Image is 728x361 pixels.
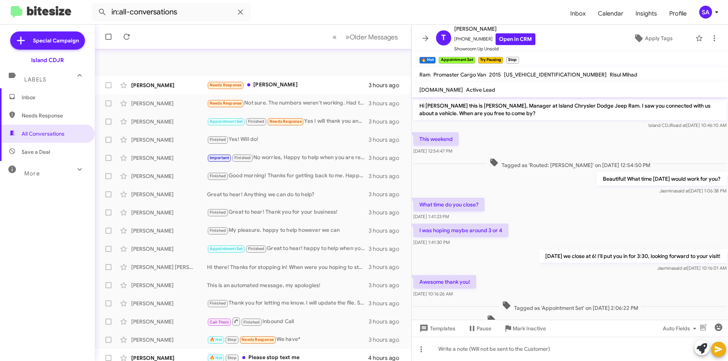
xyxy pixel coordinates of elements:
[369,318,405,325] div: 3 hours ago
[369,263,405,271] div: 3 hours ago
[478,57,503,64] small: Try Pausing
[614,31,692,45] button: Apply Tags
[466,86,495,93] span: Active Lead
[659,188,726,194] span: Jasmina [DATE] 1:06:38 PM
[270,119,302,124] span: Needs Response
[341,29,402,45] button: Next
[210,355,223,360] span: 🔥 Hot
[207,208,369,217] div: Great to hear! Thank you for your business!
[504,71,607,78] span: [US_VEHICLE_IDENTIFICATION_NUMBER]
[10,31,85,50] a: Special Campaign
[33,37,79,44] span: Special Campaign
[499,301,641,312] span: Tagged as 'Appointment Set' on [DATE] 2:06:22 PM
[207,153,369,162] div: No worries, Happy to help when you are ready
[131,281,207,289] div: [PERSON_NAME]
[207,226,369,235] div: My pleasure. happy to help however we can
[345,32,350,42] span: »
[454,45,535,53] span: Showroom Up Unsold
[24,76,46,83] span: Labels
[131,154,207,162] div: [PERSON_NAME]
[227,337,237,342] span: Stop
[207,244,369,253] div: Great to hear! happy to help when you are ready!
[210,246,243,251] span: Appointment Set
[210,337,223,342] span: 🔥 Hot
[131,318,207,325] div: [PERSON_NAME]
[207,263,369,271] div: HI there! Thanks for stopping in! When were you hoping to stop back in?
[369,191,405,198] div: 3 hours ago
[131,263,207,271] div: [PERSON_NAME] [PERSON_NAME]
[369,81,405,89] div: 3 hours ago
[207,299,369,308] div: Thank you for letting me know. I will update the file. Sorry we couldn't make this work!
[24,170,40,177] span: More
[131,227,207,234] div: [PERSON_NAME]
[441,32,446,44] span: T
[369,300,405,307] div: 3 hours ago
[461,322,497,335] button: Pause
[22,148,50,156] span: Save a Deal
[92,3,251,21] input: Search
[454,33,535,45] span: [PHONE_NUMBER]
[131,81,207,89] div: [PERSON_NAME]
[243,320,260,325] span: Finished
[131,118,207,125] div: [PERSON_NAME]
[210,173,226,178] span: Finished
[369,227,405,234] div: 3 hours ago
[369,100,405,107] div: 3 hours ago
[418,322,455,335] span: Templates
[131,191,207,198] div: [PERSON_NAME]
[207,172,369,180] div: Good morning! Thanks for getting back to me. Happy to help however we can!
[413,99,726,120] p: Hi [PERSON_NAME] this is [PERSON_NAME], Manager at Island Chrysler Dodge Jeep Ram. I saw you conn...
[413,214,449,219] span: [DATE] 1:41:23 PM
[210,301,226,306] span: Finished
[369,172,405,180] div: 3 hours ago
[210,119,243,124] span: Appointment Set
[592,3,629,25] a: Calendar
[673,122,686,128] span: said at
[693,6,720,19] button: SA
[207,117,369,126] div: Yes I will thank you and you the same
[31,56,64,64] div: Island CDJR
[419,86,463,93] span: [DOMAIN_NAME]
[369,209,405,216] div: 3 hours ago
[629,3,663,25] a: Insights
[210,101,242,106] span: Needs Response
[413,275,476,289] p: Awesome thank you!
[477,322,491,335] span: Pause
[506,57,519,64] small: Stop
[663,3,693,25] a: Profile
[369,245,405,253] div: 3 hours ago
[328,29,341,45] button: Previous
[433,71,486,78] span: Promaster Cargo Van
[210,155,229,160] span: Important
[210,210,226,215] span: Finished
[207,191,369,198] div: Great to hear! Anything we can do to help?
[369,154,405,162] div: 3 hours ago
[210,228,226,233] span: Finished
[413,223,508,237] p: I was hoping maybe around 3 or 4
[496,33,535,45] a: Open in CRM
[648,122,726,128] span: Island CDJR [DATE] 10:46:10 AM
[227,355,237,360] span: Stop
[412,322,461,335] button: Templates
[497,322,552,335] button: Mark Inactive
[413,291,453,297] span: [DATE] 10:16:26 AM
[328,29,402,45] nav: Page navigation example
[663,322,699,335] span: Auto Fields
[369,136,405,144] div: 3 hours ago
[676,188,689,194] span: said at
[131,245,207,253] div: [PERSON_NAME]
[248,246,265,251] span: Finished
[22,112,86,119] span: Needs Response
[210,137,226,142] span: Finished
[242,337,274,342] span: Needs Response
[564,3,592,25] a: Inbox
[413,239,450,245] span: [DATE] 1:41:30 PM
[454,24,535,33] span: [PERSON_NAME]
[369,281,405,289] div: 3 hours ago
[131,300,207,307] div: [PERSON_NAME]
[350,33,398,41] span: Older Messages
[645,31,673,45] span: Apply Tags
